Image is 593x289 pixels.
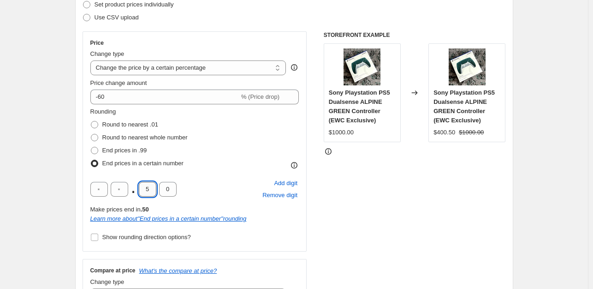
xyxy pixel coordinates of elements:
button: Add placeholder [273,177,299,189]
span: Rounding [90,108,116,115]
b: .50 [141,206,149,213]
input: -15 [90,90,239,104]
strike: $1000.00 [459,128,484,137]
span: Sony Playstation PS5 Dualsense ALPINE GREEN Controller (EWC Exclusive) [329,89,390,124]
input: ﹡ [90,182,108,197]
h3: Compare at price [90,267,136,274]
span: Set product prices individually [95,1,174,8]
div: help [290,63,299,72]
div: $1000.00 [329,128,354,137]
h6: STOREFRONT EXAMPLE [324,31,506,39]
span: End prices in a certain number [102,160,184,167]
span: Change type [90,50,125,57]
div: $400.50 [433,128,455,137]
span: Make prices end in [90,206,149,213]
span: Add digit [274,179,297,188]
a: Learn more about"End prices in a certain number"rounding [90,215,247,222]
span: Remove digit [262,191,297,200]
span: Round to nearest whole number [102,134,188,141]
button: Remove placeholder [261,189,299,201]
input: ﹡ [159,182,177,197]
input: ﹡ [111,182,128,197]
button: What's the compare at price? [139,267,217,274]
span: Round to nearest .01 [102,121,158,128]
span: Sony Playstation PS5 Dualsense ALPINE GREEN Controller (EWC Exclusive) [433,89,495,124]
span: Price change amount [90,79,147,86]
span: Use CSV upload [95,14,139,21]
h3: Price [90,39,104,47]
span: Show rounding direction options? [102,234,191,241]
span: End prices in .99 [102,147,147,154]
img: s-l500_80x.webp [449,48,486,85]
i: Learn more about " End prices in a certain number " rounding [90,215,247,222]
span: Change type [90,278,125,285]
span: . [131,182,136,197]
img: s-l500_80x.webp [344,48,380,85]
span: % (Price drop) [241,93,279,100]
input: ﹡ [139,182,156,197]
